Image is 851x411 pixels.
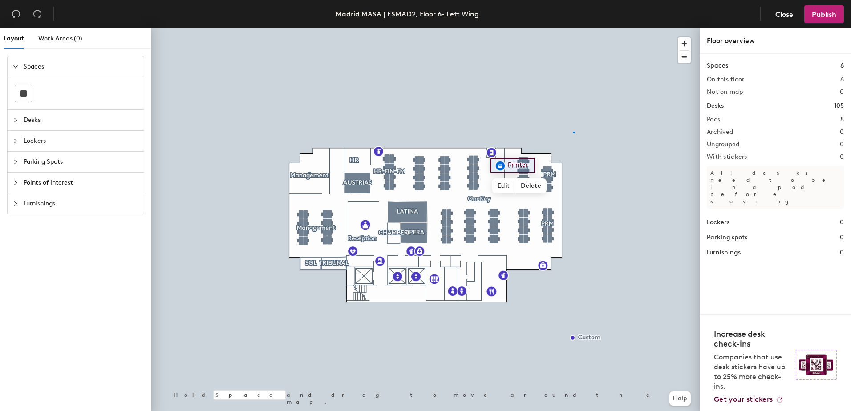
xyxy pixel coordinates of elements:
span: Work Areas (0) [38,35,82,42]
span: collapsed [13,201,18,206]
h2: Archived [707,129,733,136]
span: Get your stickers [714,395,773,403]
h2: 8 [840,116,844,123]
button: Redo (⌘ + ⇧ + Z) [28,5,46,23]
button: Close [768,5,801,23]
img: Sticker logo [796,350,837,380]
h2: Ungrouped [707,141,740,148]
button: Publish [804,5,844,23]
span: collapsed [13,180,18,185]
h2: 0 [840,129,844,136]
span: collapsed [13,159,18,165]
span: Close [775,10,793,19]
h4: Increase desk check-ins [714,329,790,349]
h1: 0 [840,218,844,227]
span: Spaces [24,56,138,77]
h1: Lockers [707,218,729,227]
h2: Pods [707,116,720,123]
h2: 0 [840,141,844,148]
span: expanded [13,64,18,69]
h1: Desks [707,101,724,111]
button: Undo (⌘ + Z) [7,5,25,23]
h2: 0 [840,153,844,161]
h1: 0 [840,248,844,258]
span: Points of Interest [24,173,138,193]
h1: Parking spots [707,233,747,242]
h1: Spaces [707,61,728,71]
h1: 0 [840,233,844,242]
span: Delete [515,178,547,193]
span: collapsed [13,117,18,123]
h2: 6 [840,76,844,83]
h1: 105 [834,101,844,111]
span: collapsed [13,138,18,144]
p: All desks need to be in a pod before saving [707,166,844,209]
span: Edit [492,178,515,193]
span: Lockers [24,131,138,151]
span: Parking Spots [24,152,138,172]
span: Publish [812,10,836,19]
h1: Furnishings [707,248,741,258]
span: Furnishings [24,193,138,214]
h1: 6 [840,61,844,71]
a: Get your stickers [714,395,783,404]
div: Floor overview [707,36,844,46]
h2: On this floor [707,76,745,83]
div: Madrid MASA | ESMAD2, Floor 6- Left Wing [336,8,479,20]
span: Desks [24,110,138,130]
span: undo [12,9,20,18]
h2: With stickers [707,153,747,161]
button: Help [669,391,691,406]
p: Companies that use desk stickers have up to 25% more check-ins. [714,352,790,391]
h2: Not on map [707,89,743,96]
span: Layout [4,35,24,42]
h2: 0 [840,89,844,96]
